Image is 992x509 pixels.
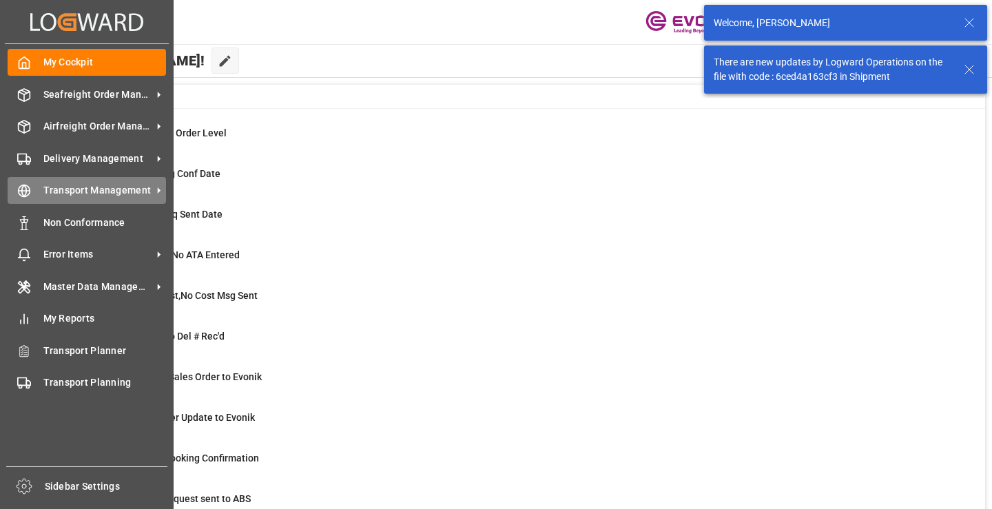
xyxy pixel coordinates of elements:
span: Error Items [43,247,152,262]
span: ETD>3 Days Past,No Cost Msg Sent [105,290,258,301]
div: There are new updates by Logward Operations on the file with code : 6ced4a163cf3 in Shipment [714,55,951,84]
a: 27ETD>3 Days Past,No Cost Msg SentShipment [70,289,968,318]
div: Welcome, [PERSON_NAME] [714,16,951,30]
a: Transport Planner [8,337,166,364]
span: My Cockpit [43,55,167,70]
span: Error Sales Order Update to Evonik [105,412,255,423]
a: 42ABS: Missing Booking ConfirmationShipment [70,451,968,480]
span: Hello [PERSON_NAME]! [56,48,205,74]
span: Transport Management [43,183,152,198]
a: My Reports [8,305,166,332]
a: Non Conformance [8,209,166,236]
span: Seafreight Order Management [43,87,152,102]
span: ABS: Missing Booking Confirmation [105,453,259,464]
span: My Reports [43,311,167,326]
a: Transport Planning [8,369,166,396]
a: 0Error Sales Order Update to EvonikShipment [70,411,968,439]
a: 15ABS: No Bkg Req Sent DateShipment [70,207,968,236]
a: 0Error on Initial Sales Order to EvonikShipment [70,370,968,399]
span: Delivery Management [43,152,152,166]
a: 3ETD < 3 Days,No Del # Rec'dShipment [70,329,968,358]
span: Error on Initial Sales Order to Evonik [105,371,262,382]
span: Transport Planner [43,344,167,358]
a: 11ETA > 10 Days , No ATA EnteredShipment [70,248,968,277]
span: Non Conformance [43,216,167,230]
a: My Cockpit [8,49,166,76]
span: Transport Planning [43,375,167,390]
a: 38ABS: No Init Bkg Conf DateShipment [70,167,968,196]
span: Master Data Management [43,280,152,294]
img: Evonik-brand-mark-Deep-Purple-RGB.jpeg_1700498283.jpeg [645,10,735,34]
span: Airfreight Order Management [43,119,152,134]
span: Sidebar Settings [45,479,168,494]
span: Pending Bkg Request sent to ABS [105,493,251,504]
a: 0MOT Missing at Order LevelSales Order-IVPO [70,126,968,155]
